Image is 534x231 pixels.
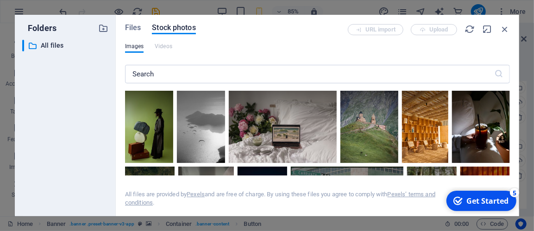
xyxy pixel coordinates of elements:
[482,24,492,34] i: Minimize
[98,23,108,33] i: Create new folder
[22,40,24,51] div: ​
[187,191,205,198] a: Pexels
[465,24,475,34] i: Reload
[5,4,75,24] div: Get Started 5 items remaining, 0% complete
[123,0,127,11] div: Close tooltip
[69,1,78,10] div: 5
[125,41,144,52] span: Images
[125,65,494,83] input: Search
[41,40,91,51] p: All files
[12,6,91,14] strong: WYSIWYG Website Editor
[102,55,127,68] a: Next
[22,22,57,34] p: Folders
[125,190,443,207] div: All files are provided by and are free of charge. By using these files you agree to comply with .
[12,21,127,52] p: Simply drag and drop elements into the editor. Double-click elements to edit or right-click for m...
[152,22,195,33] span: Stock photos
[123,2,127,9] a: ×
[500,24,510,34] i: Close
[125,22,141,33] span: Files
[25,9,67,19] div: Get Started
[155,41,172,52] span: This file type is not supported by this element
